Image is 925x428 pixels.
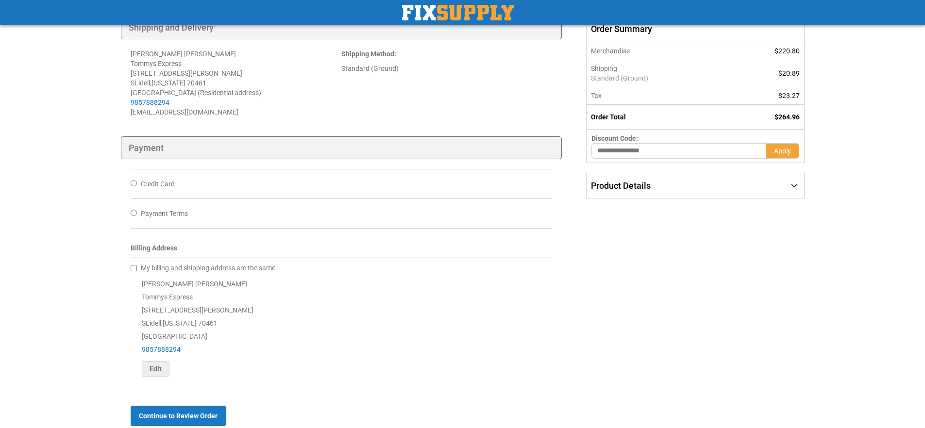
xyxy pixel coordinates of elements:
span: Standard (Ground) [591,73,724,83]
a: 9857888294 [142,346,181,353]
button: Continue to Review Order [131,406,226,426]
a: store logo [402,5,514,20]
button: Apply [766,143,799,159]
div: Payment [121,136,562,160]
button: Edit [142,361,169,377]
div: Standard (Ground) [341,64,552,73]
span: $23.27 [778,92,800,99]
th: Merchandise [587,42,730,60]
div: Billing Address [131,243,553,258]
span: Apply [774,147,791,155]
a: 9857888294 [131,99,169,106]
span: My billing and shipping address are the same [141,264,275,272]
span: [US_STATE] [163,319,197,327]
address: [PERSON_NAME] [PERSON_NAME] Tommys Express [STREET_ADDRESS][PERSON_NAME] SLidell , 70461 [GEOGRAP... [131,49,341,117]
span: Product Details [591,181,651,191]
span: Payment Terms [141,210,188,217]
span: $20.89 [778,69,800,77]
th: Tax [587,87,730,105]
strong: : [341,50,396,58]
span: Edit [150,365,162,373]
img: Fix Industrial Supply [402,5,514,20]
span: Continue to Review Order [139,412,218,420]
span: Order Summary [586,16,804,42]
span: Discount Code: [591,134,638,142]
span: [US_STATE] [151,79,185,87]
div: Shipping and Delivery [121,16,562,39]
span: $264.96 [774,113,800,121]
div: [PERSON_NAME] [PERSON_NAME] Tommys Express [STREET_ADDRESS][PERSON_NAME] SLidell , 70461 [GEOGRAP... [131,278,553,377]
span: $220.80 [774,47,800,55]
span: Shipping Method [341,50,394,58]
span: [EMAIL_ADDRESS][DOMAIN_NAME] [131,108,238,116]
strong: Order Total [591,113,626,121]
span: Shipping [591,65,617,72]
span: Credit Card [141,180,175,188]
